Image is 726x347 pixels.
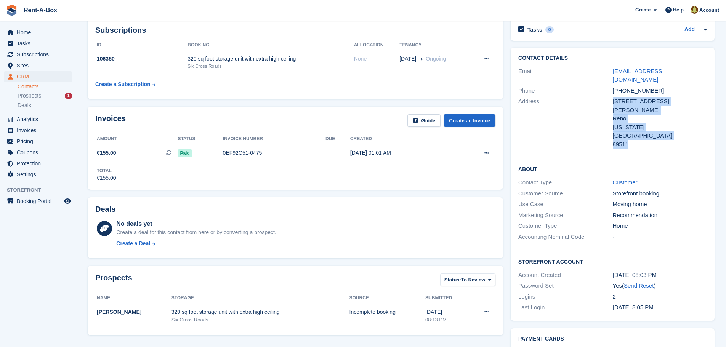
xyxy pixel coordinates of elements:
[613,114,707,123] div: Reno
[527,26,542,33] h2: Tasks
[65,93,72,99] div: 1
[613,131,707,140] div: [GEOGRAPHIC_DATA]
[518,281,612,290] div: Password Set
[518,293,612,301] div: Logins
[95,80,151,88] div: Create a Subscription
[95,114,126,127] h2: Invoices
[426,56,446,62] span: Ongoing
[97,149,116,157] span: €155.00
[545,26,554,33] div: 0
[518,211,612,220] div: Marketing Source
[18,101,72,109] a: Deals
[18,102,31,109] span: Deals
[518,222,612,230] div: Customer Type
[325,133,350,145] th: Due
[624,282,654,289] a: Send Reset
[6,5,18,16] img: stora-icon-8386f47178a22dfd0bd8f6a31ec36ba5ce8667c1dd55bd0f319d3a0aa187defe.svg
[18,92,41,99] span: Prospects
[95,26,495,35] h2: Subscriptions
[425,308,469,316] div: [DATE]
[18,92,72,100] a: Prospects 1
[673,6,684,14] span: Help
[17,125,63,136] span: Invoices
[613,281,707,290] div: Yes
[171,292,349,304] th: Storage
[518,189,612,198] div: Customer Source
[188,55,354,63] div: 320 sq foot storage unit with extra high ceiling
[518,200,612,209] div: Use Case
[4,169,72,180] a: menu
[518,233,612,241] div: Accounting Nominal Code
[97,167,116,174] div: Total
[613,68,664,83] a: [EMAIL_ADDRESS][DOMAIN_NAME]
[95,39,188,51] th: ID
[116,240,276,248] a: Create a Deal
[518,178,612,187] div: Contact Type
[613,189,707,198] div: Storefront booking
[425,292,469,304] th: Submitted
[95,77,155,91] a: Create a Subscription
[613,123,707,132] div: [US_STATE]
[95,205,115,214] h2: Deals
[635,6,651,14] span: Create
[613,97,707,114] div: [STREET_ADDRESS][PERSON_NAME]
[4,60,72,71] a: menu
[178,149,192,157] span: Paid
[223,149,325,157] div: 0EF92C51-0475
[116,219,276,229] div: No deals yet
[17,38,63,49] span: Tasks
[444,276,461,284] span: Status:
[518,336,707,342] h2: Payment cards
[613,179,638,185] a: Customer
[349,292,426,304] th: Source
[17,147,63,158] span: Coupons
[97,308,171,316] div: [PERSON_NAME]
[4,196,72,206] a: menu
[17,71,63,82] span: CRM
[97,174,116,182] div: €155.00
[444,114,495,127] a: Create an Invoice
[350,133,455,145] th: Created
[613,140,707,149] div: 89511
[21,4,60,16] a: Rent-A-Box
[613,293,707,301] div: 2
[17,114,63,125] span: Analytics
[613,233,707,241] div: -
[116,229,276,237] div: Create a deal for this contact from here or by converting a prospect.
[425,316,469,324] div: 08:13 PM
[613,211,707,220] div: Recommendation
[518,55,707,61] h2: Contact Details
[349,308,426,316] div: Incomplete booking
[350,149,455,157] div: [DATE] 01:01 AM
[518,67,612,84] div: Email
[399,39,471,51] th: Tenancy
[95,55,188,63] div: 106350
[440,273,495,286] button: Status: To Review
[178,133,223,145] th: Status
[223,133,325,145] th: Invoice number
[613,271,707,280] div: [DATE] 08:03 PM
[518,86,612,95] div: Phone
[691,6,698,14] img: Mairead Collins
[622,282,655,289] span: ( )
[188,39,354,51] th: Booking
[4,125,72,136] a: menu
[116,240,150,248] div: Create a Deal
[4,38,72,49] a: menu
[4,27,72,38] a: menu
[4,147,72,158] a: menu
[17,60,63,71] span: Sites
[518,97,612,149] div: Address
[613,304,654,310] time: 2025-09-03 19:05:22 UTC
[95,133,178,145] th: Amount
[354,55,399,63] div: None
[518,303,612,312] div: Last Login
[518,165,707,173] h2: About
[171,308,349,316] div: 320 sq foot storage unit with extra high ceiling
[17,27,63,38] span: Home
[399,55,416,63] span: [DATE]
[18,83,72,90] a: Contacts
[4,49,72,60] a: menu
[17,49,63,60] span: Subscriptions
[613,200,707,209] div: Moving home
